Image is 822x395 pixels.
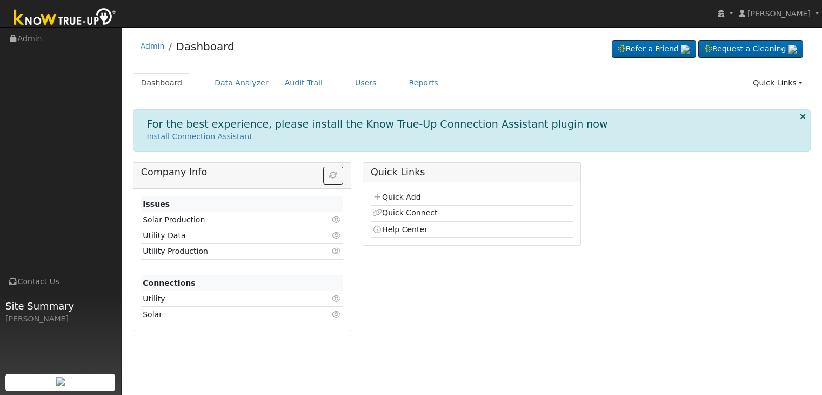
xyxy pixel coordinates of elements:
a: Dashboard [176,40,235,53]
a: Users [347,73,385,93]
i: Click to view [332,247,342,255]
a: Admin [141,42,165,50]
div: [PERSON_NAME] [5,313,116,325]
i: Click to view [332,311,342,318]
span: Site Summary [5,299,116,313]
img: Know True-Up [8,6,122,30]
td: Solar [141,307,311,322]
h5: Company Info [141,167,343,178]
a: Refer a Friend [612,40,696,58]
img: retrieve [56,377,65,386]
img: retrieve [681,45,690,54]
a: Help Center [372,225,427,234]
td: Solar Production [141,212,311,228]
a: Install Connection Assistant [147,132,252,141]
a: Request a Cleaning [698,40,803,58]
td: Utility Data [141,228,311,243]
i: Click to view [332,232,342,239]
strong: Issues [143,200,170,208]
a: Quick Links [745,73,811,93]
h1: For the best experience, please install the Know True-Up Connection Assistant plugin now [147,118,608,130]
i: Click to view [332,216,342,223]
a: Dashboard [133,73,191,93]
a: Quick Add [372,193,420,201]
td: Utility [141,291,311,307]
h5: Quick Links [371,167,573,178]
a: Audit Trail [277,73,331,93]
i: Click to view [332,295,342,302]
a: Reports [401,73,446,93]
td: Utility Production [141,243,311,259]
a: Data Analyzer [206,73,277,93]
span: [PERSON_NAME] [747,9,811,18]
a: Quick Connect [372,208,437,217]
strong: Connections [143,279,196,287]
img: retrieve [788,45,797,54]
